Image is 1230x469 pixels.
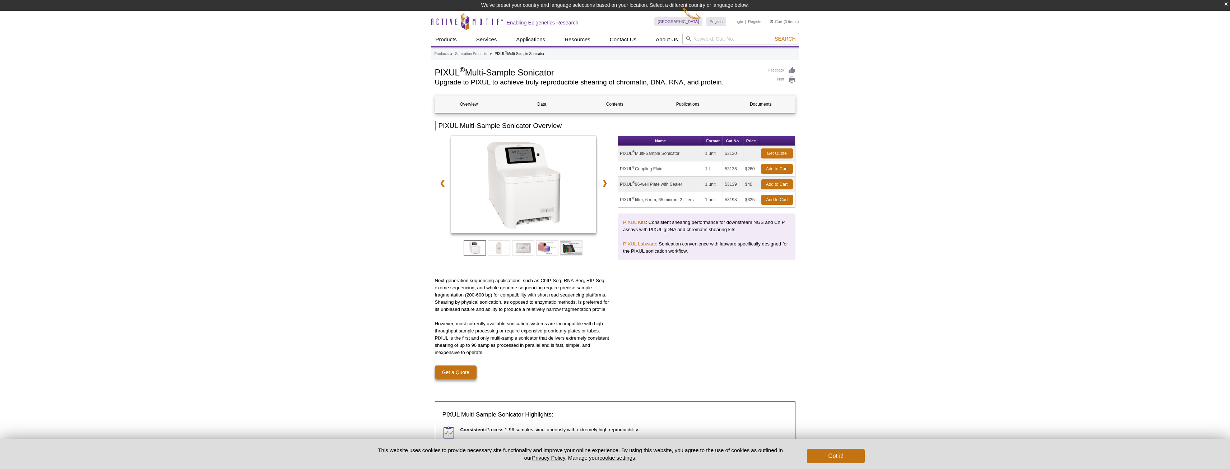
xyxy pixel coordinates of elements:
img: Change Here [682,5,701,22]
a: Sonication Products [455,51,487,57]
a: ❮ [435,175,450,191]
li: » [450,52,452,56]
a: Login [733,19,743,24]
a: Register [748,19,763,24]
a: Cart [770,19,783,24]
th: Price [743,136,759,146]
a: Add to Cart [761,164,793,174]
a: Overview [435,96,503,113]
td: 1 L [703,161,723,177]
h2: PIXUL Multi-Sample Sonicator Overview [435,121,795,130]
sup: ® [632,165,635,169]
th: Name [618,136,703,146]
span: Search [775,36,795,42]
th: Format [703,136,723,146]
td: PIXUL filter, 6 mm, 65 micron, 2 filters [618,192,703,208]
sup: ® [632,196,635,200]
button: Got it! [807,449,864,463]
li: » [490,52,492,56]
td: 53136 [723,161,743,177]
button: cookie settings [599,455,635,461]
iframe: Watch the PIXUL video [618,277,795,377]
td: 53139 [723,177,743,192]
td: $40 [743,177,759,192]
a: Print [769,76,795,84]
a: Publications [654,96,721,113]
a: Contact Us [605,33,641,46]
a: [GEOGRAPHIC_DATA] [654,17,703,26]
td: PIXUL Coupling Fluid [618,161,703,177]
li: (0 items) [770,17,799,26]
a: Products [435,51,449,57]
td: 53198 [723,192,743,208]
a: PIXUL Multi-Sample Sonicator [451,136,597,235]
p: Next-generation sequencing applications, such as ChIP-Seq, RNA-Seq, RIP-Seq, exome sequencing, an... [435,277,613,313]
strong: Consistent: [460,427,487,432]
a: Resources [560,33,595,46]
a: Feedback [769,66,795,74]
a: Get a Quote [435,365,477,379]
li: PIXUL Multi-Sample Sonicator [495,52,544,56]
td: PIXUL 96-well Plate with Sealer [618,177,703,192]
a: Privacy Policy [532,455,565,461]
a: English [706,17,726,26]
a: Get Quote [761,148,793,158]
a: Documents [727,96,794,113]
button: Search [772,36,798,42]
sup: ® [632,181,635,185]
h1: PIXUL Multi-Sample Sonicator [435,66,761,77]
a: Data [508,96,576,113]
td: $325 [743,192,759,208]
li: | [745,17,746,26]
input: Keyword, Cat. No. [682,33,799,45]
a: About Us [651,33,682,46]
p: However, most currently available sonication systems are incompatible with high-throughput sample... [435,320,613,356]
h3: PIXUL Multi-Sample Sonicator Highlights: [442,410,788,419]
a: Add to Cart [761,195,793,205]
p: : Sonication convenience with labware specifically designed for the PIXUL sonication workflow. [623,240,790,255]
a: Services [472,33,501,46]
a: Add to Cart [761,179,793,189]
p: This website uses cookies to provide necessary site functionality and improve your online experie... [366,446,795,461]
sup: ® [460,66,465,74]
a: Applications [512,33,549,46]
p: : Consistent shearing performance for downstream NGS and ChIP assays with PIXUL gDNA and chromati... [623,219,790,233]
td: 1 unit [703,146,723,161]
td: 1 unit [703,192,723,208]
td: 1 unit [703,177,723,192]
a: Contents [581,96,649,113]
a: ❯ [597,175,612,191]
sup: ® [505,51,507,54]
td: 53130 [723,146,743,161]
a: Products [431,33,461,46]
th: Cat No. [723,136,743,146]
td: PIXUL Multi-Sample Sonicator [618,146,703,161]
a: PIXUL Labware [623,241,656,247]
img: Consistent [442,426,455,439]
img: Your Cart [770,19,773,23]
a: PIXUL Kits [623,220,646,225]
p: Process 1-96 samples simultaneously with extremely high reproducibility. [460,426,788,433]
h2: Enabling Epigenetics Research [507,19,579,26]
td: $260 [743,161,759,177]
sup: ® [632,150,635,154]
img: PIXUL Multi-Sample Sonicator [451,136,597,233]
h2: Upgrade to PIXUL to achieve truly reproducible shearing of chromatin, DNA, RNA, and protein. [435,79,761,86]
